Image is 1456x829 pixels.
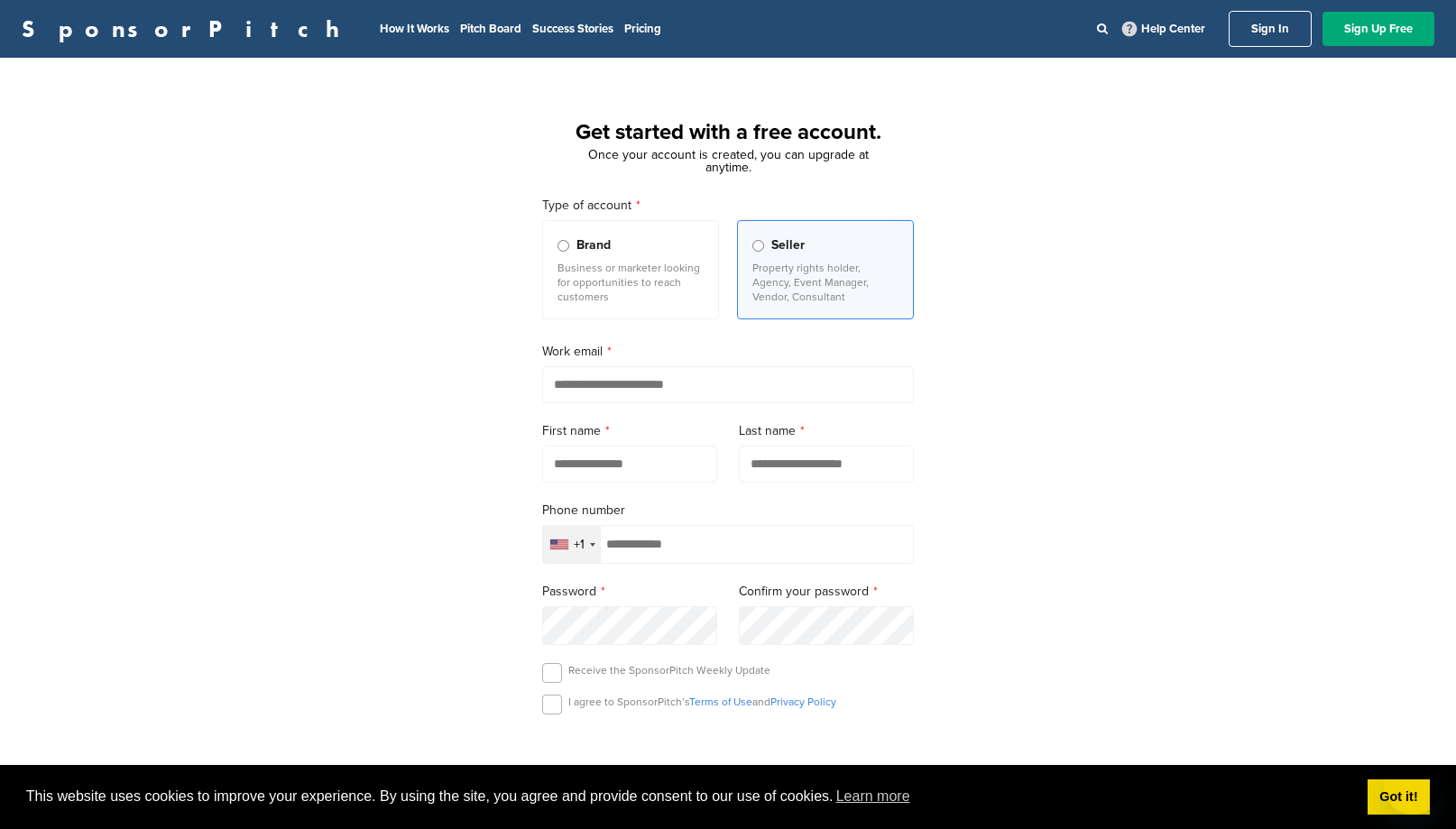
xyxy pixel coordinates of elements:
a: dismiss cookie message [1368,779,1430,815]
label: Phone number [542,501,914,520]
div: +1 [574,539,585,551]
a: Pitch Board [460,22,521,36]
span: This website uses cookies to improve your experience. By using the site, you agree and provide co... [26,783,1353,810]
h1: Get started with a free account. [521,116,935,149]
a: Sign Up Free [1322,12,1434,46]
label: Password [542,582,717,602]
p: I agree to SponsorPitch’s and [568,695,836,709]
span: Brand [576,235,611,255]
a: How It Works [380,22,449,36]
a: Pricing [624,22,661,36]
input: Seller Property rights holder, Agency, Event Manager, Vendor, Consultant [752,240,764,252]
a: Success Stories [532,22,613,36]
a: learn more about cookies [834,783,913,810]
p: Property rights holder, Agency, Event Manager, Vendor, Consultant [752,261,898,304]
a: Privacy Policy [770,695,836,708]
span: Once your account is created, you can upgrade at anytime. [588,147,869,175]
a: Sign In [1229,11,1312,47]
label: Last name [739,421,914,441]
label: First name [542,421,717,441]
span: Seller [771,235,805,255]
div: Selected country [543,526,601,563]
input: Brand Business or marketer looking for opportunities to reach customers [558,240,569,252]
label: Type of account [542,196,914,216]
a: SponsorPitch [22,17,351,41]
p: Business or marketer looking for opportunities to reach customers [558,261,704,304]
p: Receive the SponsorPitch Weekly Update [568,663,770,677]
iframe: Button to launch messaging window [1384,757,1442,815]
a: Terms of Use [689,695,752,708]
label: Confirm your password [739,582,914,602]
label: Work email [542,342,914,362]
iframe: reCAPTCHA [625,735,831,788]
a: Help Center [1119,18,1209,40]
